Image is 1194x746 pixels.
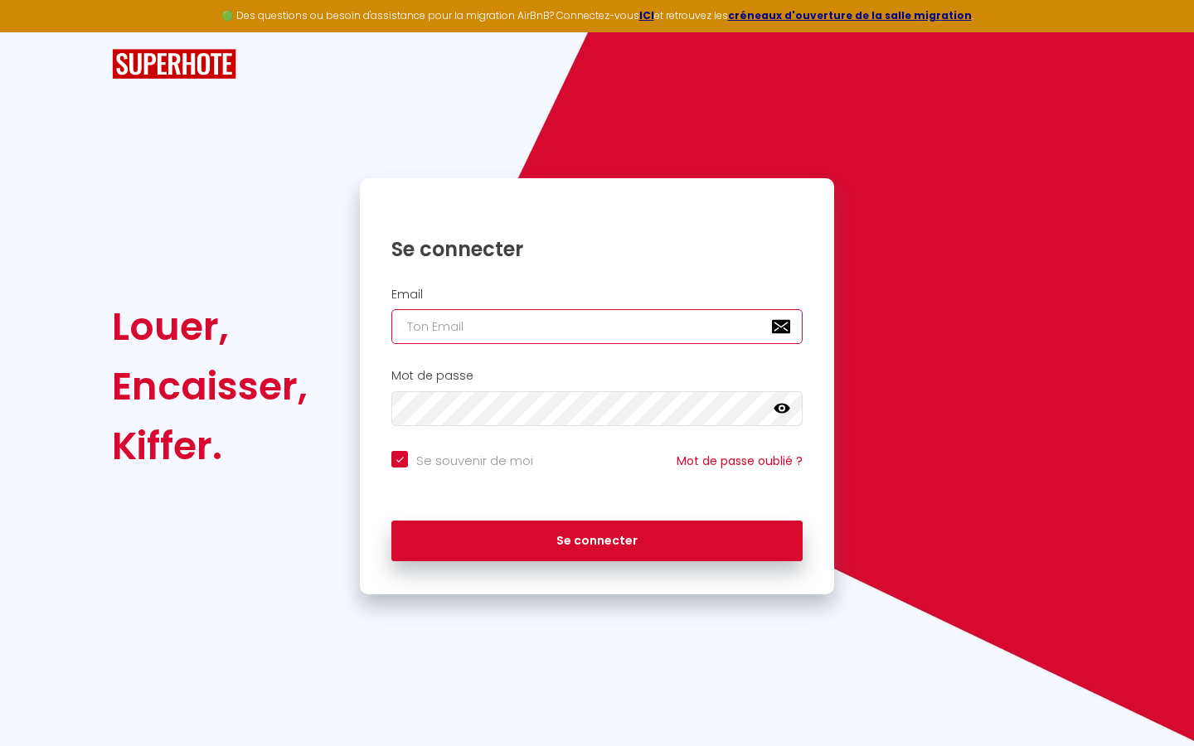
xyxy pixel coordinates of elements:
[391,521,803,562] button: Se connecter
[639,8,654,22] a: ICI
[112,297,308,356] div: Louer,
[391,369,803,383] h2: Mot de passe
[112,416,308,476] div: Kiffer.
[391,309,803,344] input: Ton Email
[391,236,803,262] h1: Se connecter
[728,8,972,22] a: créneaux d'ouverture de la salle migration
[112,356,308,416] div: Encaisser,
[391,288,803,302] h2: Email
[112,49,236,80] img: SuperHote logo
[13,7,63,56] button: Ouvrir le widget de chat LiveChat
[677,453,803,469] a: Mot de passe oublié ?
